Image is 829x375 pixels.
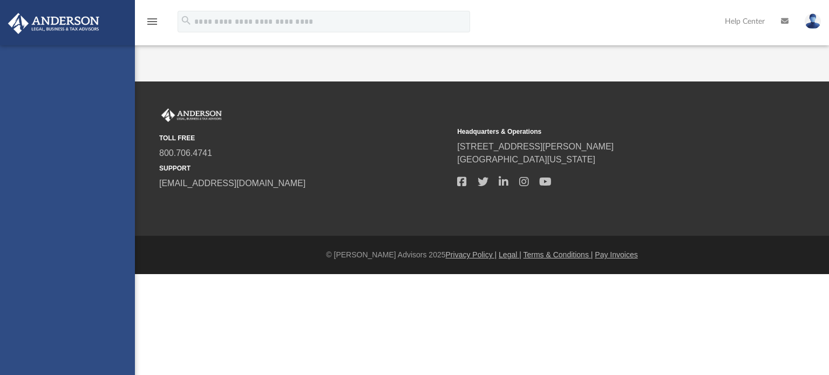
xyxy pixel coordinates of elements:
a: [STREET_ADDRESS][PERSON_NAME] [457,142,614,151]
small: Headquarters & Operations [457,127,748,137]
a: Terms & Conditions | [524,250,593,259]
a: [GEOGRAPHIC_DATA][US_STATE] [457,155,595,164]
small: TOLL FREE [159,133,450,143]
i: search [180,15,192,26]
a: 800.706.4741 [159,148,212,158]
img: Anderson Advisors Platinum Portal [159,108,224,122]
a: Pay Invoices [595,250,637,259]
a: menu [146,21,159,28]
small: SUPPORT [159,163,450,173]
a: Legal | [499,250,521,259]
img: User Pic [805,13,821,29]
img: Anderson Advisors Platinum Portal [5,13,103,34]
a: [EMAIL_ADDRESS][DOMAIN_NAME] [159,179,305,188]
i: menu [146,15,159,28]
a: Privacy Policy | [446,250,497,259]
div: © [PERSON_NAME] Advisors 2025 [135,249,829,261]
